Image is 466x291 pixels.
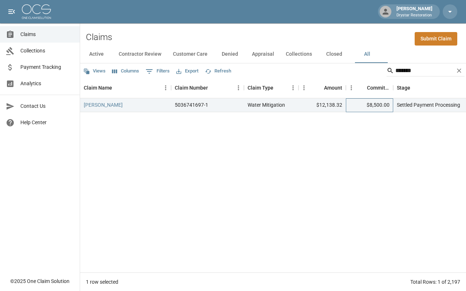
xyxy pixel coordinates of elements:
button: Closed [318,46,351,63]
span: Contact Us [20,102,74,110]
button: Clear [454,65,465,76]
button: Sort [357,83,367,93]
div: dynamic tabs [80,46,466,63]
button: Menu [346,82,357,93]
button: Collections [280,46,318,63]
button: Views [82,66,107,77]
div: 1 row selected [86,278,118,286]
div: [PERSON_NAME] [394,5,435,18]
button: Sort [410,83,420,93]
button: Customer Care [167,46,213,63]
button: Select columns [110,66,141,77]
button: Appraisal [246,46,280,63]
span: Help Center [20,119,74,126]
div: Committed Amount [346,78,393,98]
a: Submit Claim [415,32,457,46]
div: 5036741697-1 [175,101,208,109]
div: Total Rows: 1 of 2,197 [410,278,460,286]
button: Show filters [144,66,171,77]
a: [PERSON_NAME] [84,101,123,109]
button: Sort [112,83,122,93]
button: Refresh [203,66,233,77]
button: Export [174,66,200,77]
div: Claim Name [84,78,112,98]
button: Active [80,46,113,63]
div: Committed Amount [367,78,390,98]
button: Menu [160,82,171,93]
button: Menu [288,82,299,93]
button: Menu [299,82,309,93]
div: Claim Number [175,78,208,98]
img: ocs-logo-white-transparent.png [22,4,51,19]
div: Amount [324,78,342,98]
div: © 2025 One Claim Solution [10,278,70,285]
div: $8,500.00 [346,98,393,112]
div: Claim Name [80,78,171,98]
button: Sort [314,83,324,93]
button: open drawer [4,4,19,19]
button: Sort [208,83,218,93]
div: Claim Type [248,78,273,98]
div: $12,138.32 [299,98,346,112]
span: Analytics [20,80,74,87]
div: Search [387,65,465,78]
button: Contractor Review [113,46,167,63]
div: Amount [299,78,346,98]
div: Settled Payment Processing [397,101,460,109]
p: Drystar Restoration [396,12,433,19]
span: Claims [20,31,74,38]
button: Menu [233,82,244,93]
button: Denied [213,46,246,63]
h2: Claims [86,32,112,43]
span: Payment Tracking [20,63,74,71]
button: All [351,46,383,63]
div: Claim Number [171,78,244,98]
div: Stage [397,78,410,98]
button: Sort [273,83,284,93]
div: Claim Type [244,78,299,98]
span: Collections [20,47,74,55]
div: Water Mitigation [248,101,285,109]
